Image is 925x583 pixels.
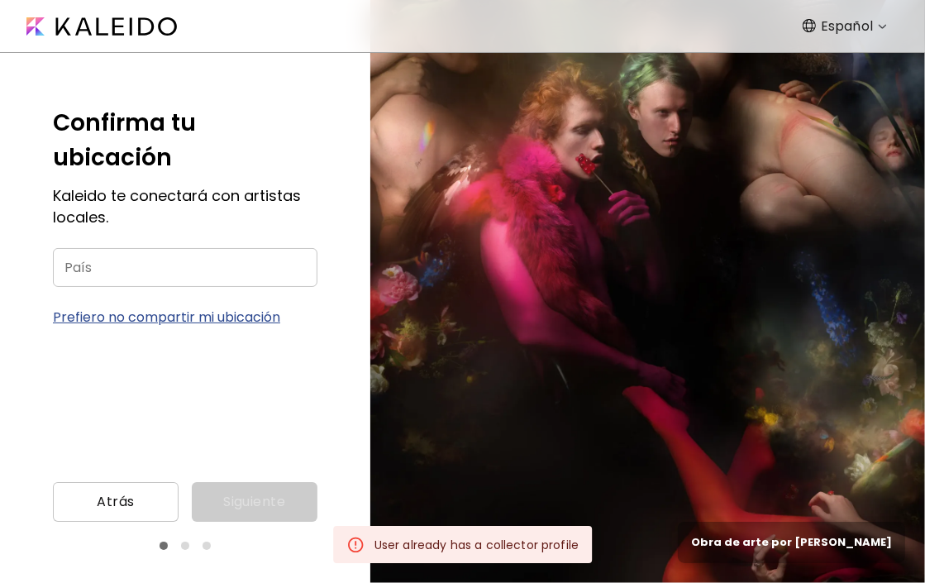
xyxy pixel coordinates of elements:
span: Atrás [66,492,165,512]
div: Español [808,13,893,40]
p: Prefiero no compartir mi ubicación [53,307,317,327]
img: Language [803,19,816,32]
h5: Kaleido te conectará con artistas locales. [53,185,317,228]
div: User already has a collector profile [374,530,579,560]
img: Kaleido [26,17,177,36]
button: Atrás [53,482,179,522]
h5: Confirma tu ubicación [53,106,317,175]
